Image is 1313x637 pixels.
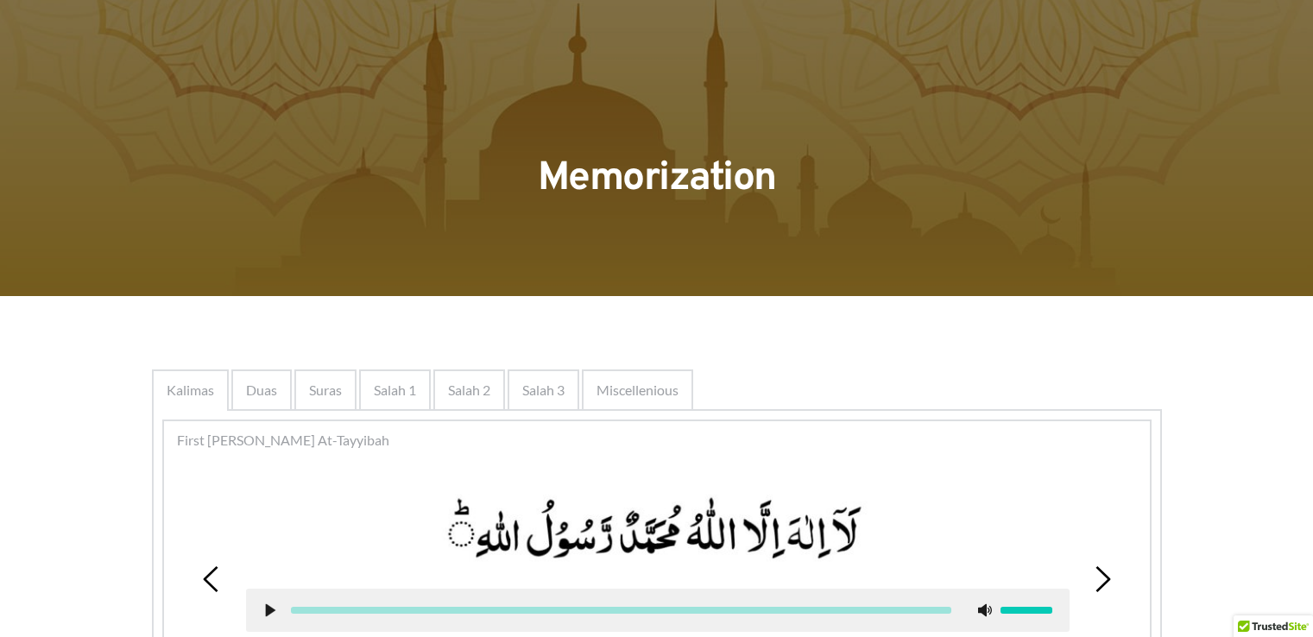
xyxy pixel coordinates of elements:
span: Kalimas [167,380,214,400]
span: First [PERSON_NAME] At-Tayyibah [177,430,389,451]
span: Duas [246,380,277,400]
span: Salah 1 [374,380,416,400]
span: Memorization [538,154,776,205]
span: Salah 2 [448,380,490,400]
span: Miscellenious [597,380,679,400]
span: Suras [309,380,342,400]
span: Salah 3 [522,380,565,400]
